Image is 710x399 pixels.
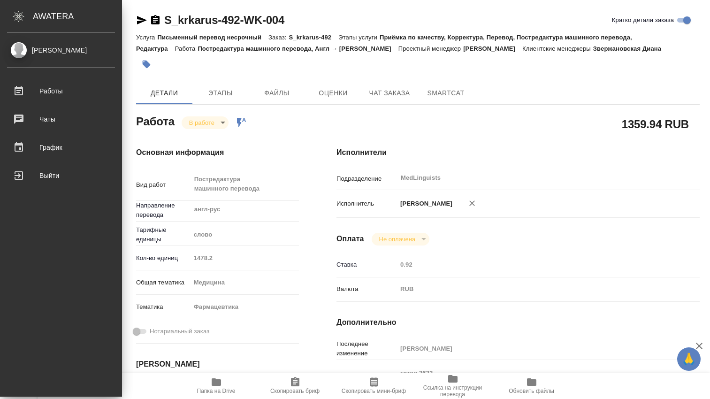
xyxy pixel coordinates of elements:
input: Пустое поле [397,342,670,355]
div: Медицина [191,275,299,291]
h4: Дополнительно [336,317,700,328]
div: В работе [372,233,429,246]
span: Оценки [311,87,356,99]
p: Постредактура машинного перевода, Англ → [PERSON_NAME] [198,45,398,52]
div: Фармацевтика [191,299,299,315]
p: Заказ: [268,34,289,41]
button: Скопировать мини-бриф [335,373,413,399]
p: Исполнитель [336,199,397,208]
span: Скопировать мини-бриф [342,388,406,394]
span: 🙏 [681,349,697,369]
p: Кол-во единиц [136,253,191,263]
p: Тематика [136,302,191,312]
p: Направление перевода [136,201,191,220]
button: Скопировать ссылку для ЯМессенджера [136,15,147,26]
span: Этапы [198,87,243,99]
span: Скопировать бриф [270,388,320,394]
p: [PERSON_NAME] [463,45,522,52]
a: Чаты [2,107,120,131]
button: Скопировать бриф [256,373,335,399]
h2: 1359.94 RUB [622,116,689,132]
span: Нотариальный заказ [150,327,209,336]
p: Проектный менеджер [398,45,463,52]
div: Выйти [7,169,115,183]
span: Ссылка на инструкции перевода [419,384,487,398]
span: Обновить файлы [509,388,554,394]
a: График [2,136,120,159]
button: Удалить исполнителя [462,193,482,214]
h4: Оплата [336,233,364,245]
div: Чаты [7,112,115,126]
a: Выйти [2,164,120,187]
button: Папка на Drive [177,373,256,399]
button: Не оплачена [376,235,418,243]
a: Работы [2,79,120,103]
input: Пустое поле [191,251,299,265]
button: Ссылка на инструкции перевода [413,373,492,399]
p: S_krkarus-492 [289,34,338,41]
p: Последнее изменение [336,339,397,358]
p: Клиентские менеджеры [522,45,593,52]
p: Письменный перевод несрочный [157,34,268,41]
p: Ставка [336,260,397,269]
p: Приёмка по качеству, Корректура, Перевод, Постредактура машинного перевода, Редактура [136,34,632,52]
span: Чат заказа [367,87,412,99]
p: [PERSON_NAME] [397,199,452,208]
div: В работе [182,116,229,129]
button: Добавить тэг [136,54,157,75]
span: Детали [142,87,187,99]
a: S_krkarus-492-WK-004 [164,14,284,26]
p: Тарифные единицы [136,225,191,244]
div: [PERSON_NAME] [7,45,115,55]
span: Кратко детали заказа [612,15,674,25]
button: Обновить файлы [492,373,571,399]
div: AWATERA [33,7,122,26]
span: SmartCat [423,87,468,99]
h4: Основная информация [136,147,299,158]
p: Услуга [136,34,157,41]
p: Работа [175,45,198,52]
p: Звержановская Диана [593,45,668,52]
div: График [7,140,115,154]
div: RUB [397,281,670,297]
div: слово [191,227,299,243]
p: Вид работ [136,180,191,190]
div: Работы [7,84,115,98]
span: Папка на Drive [197,388,236,394]
button: В работе [186,119,217,127]
h2: Работа [136,112,175,129]
p: Валюта [336,284,397,294]
input: Пустое поле [397,258,670,271]
button: 🙏 [677,347,701,371]
span: Файлы [254,87,299,99]
p: Этапы услуги [338,34,380,41]
h4: Исполнители [336,147,700,158]
p: Подразделение [336,174,397,184]
button: Скопировать ссылку [150,15,161,26]
p: Общая тематика [136,278,191,287]
h4: [PERSON_NAME] [136,359,299,370]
